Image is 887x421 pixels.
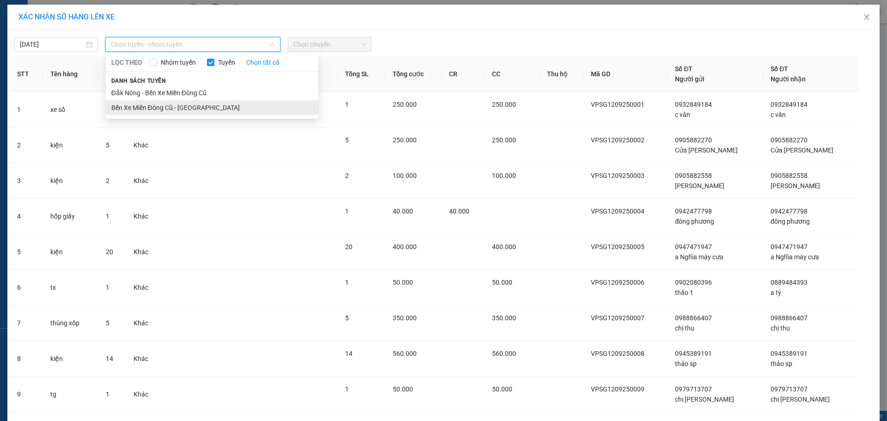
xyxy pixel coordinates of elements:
td: hốp giấy [43,199,99,234]
span: 5 [345,314,349,322]
span: 0947471947 [675,243,712,250]
td: tg [43,377,99,412]
span: 400.000 [492,243,516,250]
span: 1 [106,390,109,398]
th: STT [10,56,43,92]
span: đông phương [771,218,810,225]
span: 350.000 [492,314,516,322]
td: 5 [10,234,43,270]
a: Chọn tất cả [246,57,279,67]
span: 1 [345,279,349,286]
span: 250.000 [492,136,516,144]
span: a Nghĩa máy cưa [771,253,819,261]
span: thảo sp [675,360,697,367]
span: 40.000 [393,207,413,215]
span: 250.000 [393,136,417,144]
span: VPSG1209250009 [591,385,644,393]
span: 560.000 [393,350,417,357]
span: Danh sách tuyến [106,77,172,85]
span: 1 [106,213,109,220]
span: 5 [106,141,109,149]
span: 0979713707 [771,385,808,393]
span: Chọn tuyến - nhóm tuyến [111,37,275,51]
span: close [863,13,870,21]
span: thảo 1 [675,289,693,296]
td: tx [43,270,99,305]
span: chị thu [675,324,694,332]
span: 350.000 [393,314,417,322]
span: 0945389191 [675,350,712,357]
span: LỌC THEO [111,57,142,67]
span: Nhóm tuyến [157,57,200,67]
span: 0902080396 [675,279,712,286]
th: Thu hộ [540,56,583,92]
th: Tổng SL [338,56,385,92]
li: [PERSON_NAME] [5,5,134,22]
span: 2 [106,177,109,184]
span: Người gửi [675,75,705,83]
td: 7 [10,305,43,341]
span: 14 [345,350,352,357]
td: 3 [10,163,43,199]
span: 100.000 [393,172,417,179]
span: 0932849184 [675,101,712,108]
span: 14 [106,355,113,362]
span: 400.000 [393,243,417,250]
th: CC [485,56,539,92]
img: logo.jpg [5,5,37,37]
span: 50.000 [492,385,512,393]
span: VPSG1209250002 [591,136,644,144]
li: VP VP [GEOGRAPHIC_DATA] [5,39,64,70]
span: 0905882270 [771,136,808,144]
td: kiện [43,163,99,199]
th: Tổng cước [385,56,442,92]
span: 5 [106,319,109,327]
span: environment [64,51,70,58]
span: a Nghĩa máy cưa [675,253,723,261]
td: Khác [126,270,163,305]
span: 1 [345,101,349,108]
th: SL [98,56,126,92]
td: Khác [126,199,163,234]
span: 0905882270 [675,136,712,144]
span: VPSG1209250005 [591,243,644,250]
span: 50.000 [393,385,413,393]
span: 20 [345,243,352,250]
td: 2 [10,128,43,163]
td: Khác [126,128,163,163]
li: Bến Xe Miền Đông Cũ - [GEOGRAPHIC_DATA] [106,100,318,115]
span: XÁC NHẬN SỐ HÀNG LÊN XE [18,12,115,21]
td: Khác [126,305,163,341]
span: 0942477798 [771,207,808,215]
th: CR [442,56,485,92]
td: 1 [10,92,43,128]
span: c vân [675,111,690,118]
span: 50.000 [492,279,512,286]
td: kiện [43,128,99,163]
span: Số ĐT [675,65,693,73]
td: Khác [126,163,163,199]
td: Khác [126,234,163,270]
td: Khác [126,377,163,412]
span: 0905882558 [675,172,712,179]
span: Chọn chuyến [293,37,366,51]
span: a tý [771,289,781,296]
td: kiện [43,234,99,270]
span: 1 [106,284,109,291]
span: Cửa [PERSON_NAME] [675,146,738,154]
span: 250.000 [393,101,417,108]
td: thùng xốp [43,305,99,341]
li: VP VP Cư Jút [64,39,123,49]
span: VPSG1209250007 [591,314,644,322]
td: Khác [126,341,163,377]
input: 12/09/2025 [20,39,84,49]
td: 9 [10,377,43,412]
th: Tên hàng [43,56,99,92]
span: 20 [106,248,113,256]
span: 0979713707 [675,385,712,393]
li: Đắk Nông - Bến Xe Miền Đông Cũ [106,85,318,100]
span: Người nhận [771,75,806,83]
span: [PERSON_NAME] [771,182,820,189]
td: 4 [10,199,43,234]
span: chị [PERSON_NAME] [771,396,830,403]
